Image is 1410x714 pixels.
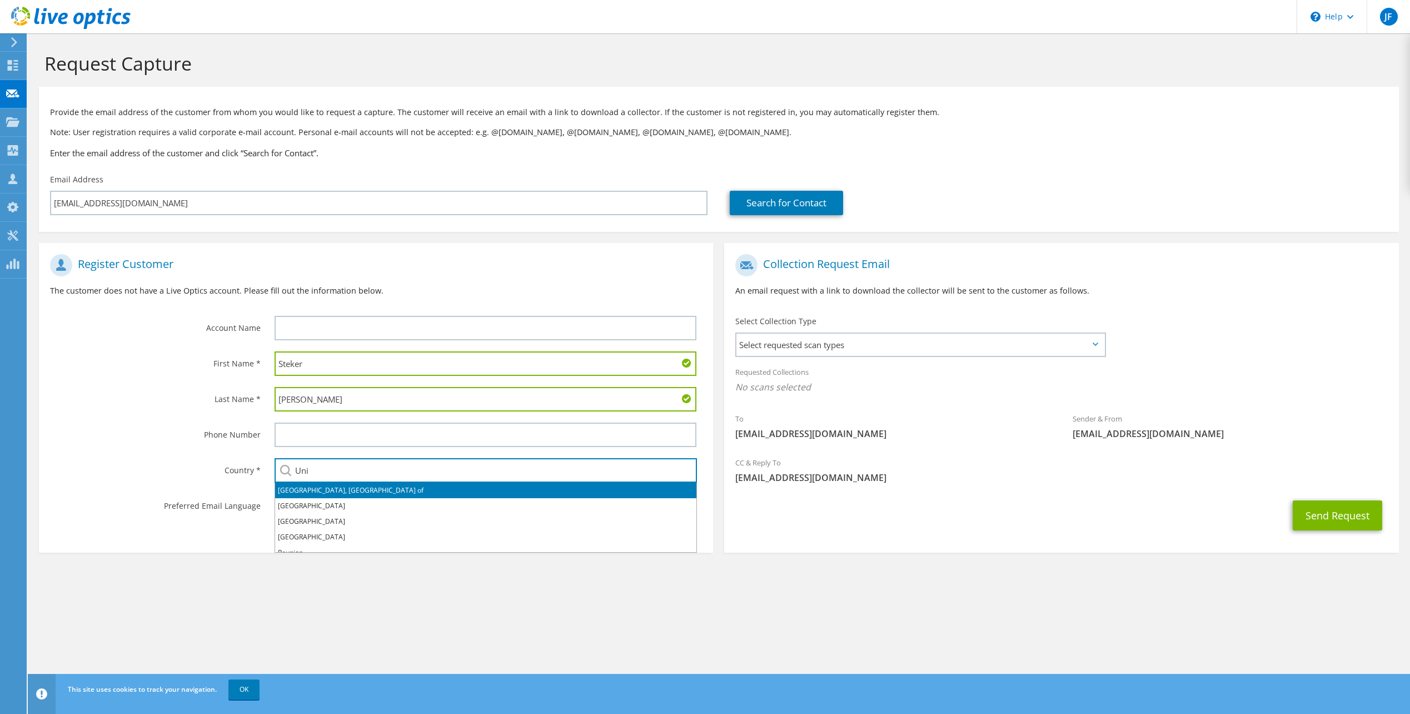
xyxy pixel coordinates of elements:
h3: Enter the email address of the customer and click “Search for Contact”. [50,147,1388,159]
p: Note: User registration requires a valid corporate e-mail account. Personal e-mail accounts will ... [50,126,1388,138]
div: To [724,407,1062,445]
h1: Collection Request Email [735,254,1382,276]
h1: Register Customer [50,254,696,276]
a: Search for Contact [730,191,843,215]
label: Preferred Email Language [50,494,261,512]
a: OK [228,680,260,700]
span: [EMAIL_ADDRESS][DOMAIN_NAME] [735,472,1387,484]
li: [GEOGRAPHIC_DATA] [275,498,696,514]
span: [EMAIL_ADDRESS][DOMAIN_NAME] [735,428,1050,440]
p: The customer does not have a Live Optics account. Please fill out the information below. [50,285,702,297]
label: Last Name * [50,387,261,405]
label: Phone Number [50,423,261,440]
div: Requested Collections [724,360,1398,401]
div: CC & Reply To [724,451,1398,489]
span: This site uses cookies to track your navigation. [68,685,217,694]
li: [GEOGRAPHIC_DATA], [GEOGRAPHIC_DATA] of [275,483,696,498]
li: [GEOGRAPHIC_DATA] [275,529,696,545]
p: An email request with a link to download the collector will be sent to the customer as follows. [735,285,1387,297]
div: Sender & From [1062,407,1399,445]
span: [EMAIL_ADDRESS][DOMAIN_NAME] [1073,428,1388,440]
p: Provide the email address of the customer from whom you would like to request a capture. The cust... [50,106,1388,118]
label: Country * [50,458,261,476]
h1: Request Capture [44,52,1388,75]
li: Reunion [275,545,696,561]
button: Send Request [1293,500,1382,530]
svg: \n [1311,12,1321,22]
label: Email Address [50,174,103,185]
span: Select requested scan types [736,334,1104,356]
span: JF [1380,8,1398,26]
label: Select Collection Type [735,316,816,327]
li: [GEOGRAPHIC_DATA] [275,514,696,529]
label: Account Name [50,316,261,334]
label: First Name * [50,351,261,369]
span: No scans selected [735,381,1387,393]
